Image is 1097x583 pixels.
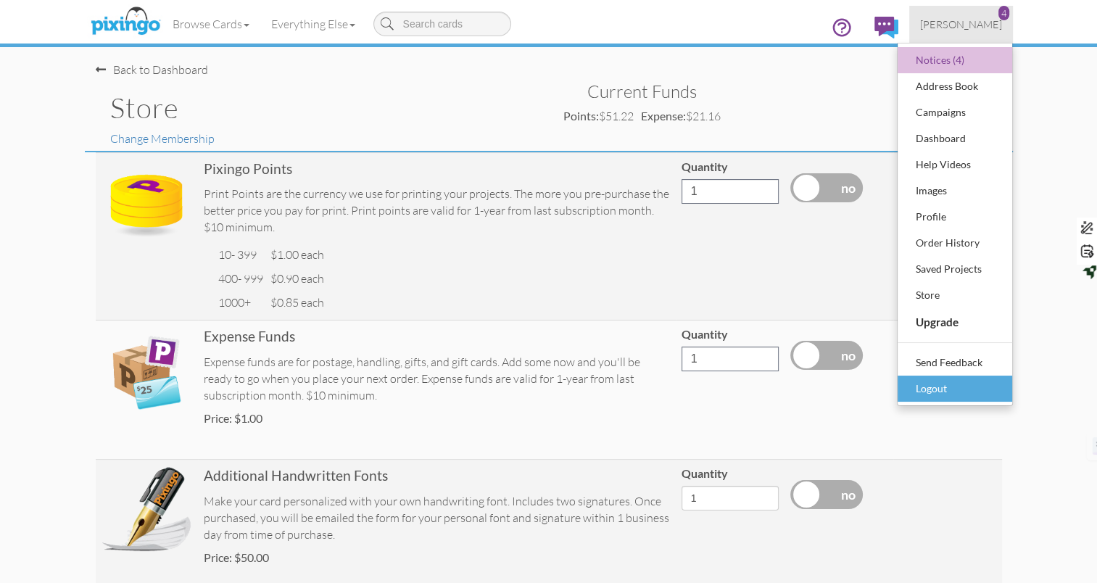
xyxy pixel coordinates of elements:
a: Dashboard [898,125,1012,152]
a: Browse Cards [162,6,260,42]
span: - 399 [231,247,257,262]
a: Change Membership [110,131,215,146]
a: Upgrade [898,308,1012,336]
a: Address Book [898,73,1012,99]
a: [PERSON_NAME] 4 [909,6,1013,43]
img: comments.svg [874,17,898,38]
div: Store [912,284,998,306]
div: Send Feedback [912,352,998,373]
strong: Price: $1.00 [204,411,262,425]
div: 4 [998,6,1009,20]
a: Notices (4) [898,47,1012,73]
h1: Store [110,93,538,123]
img: points-icon.png [102,159,192,249]
img: expense-icon.png [102,326,192,417]
span: - 999 [238,271,263,286]
div: Images [912,180,998,202]
input: Search cards [373,12,511,36]
div: Expense funds are for postage, handling, gifts, and gift cards. Add some now and you'll be ready ... [204,354,670,404]
a: Profile [898,204,1012,230]
div: Address Book [912,75,998,97]
a: Send Feedback [898,350,1012,376]
div: Order History [912,232,998,254]
td: 10 [215,243,267,267]
div: Back to Dashboard [96,62,208,78]
a: Logout [898,376,1012,402]
a: Order History [898,230,1012,256]
td: 1000 [215,291,267,315]
div: Make your card personalized with your own handwriting font. Includes two signatures. Once purchas... [204,493,670,543]
td: 400 [215,267,267,291]
strong: Expense: [641,109,686,123]
div: Saved Projects [912,258,998,280]
div: Notices (4) [912,49,998,71]
td: $21.16 [637,104,724,128]
div: Upgrade [912,310,998,334]
td: $0.85 each [267,291,328,315]
td: $0.90 each [267,267,328,291]
h3: Current Funds [567,82,717,101]
img: pixingo logo [87,4,164,40]
div: Print Points are the currency we use for printing your projects. The more you pre-purchase the be... [204,186,670,236]
a: Help Videos [898,152,1012,178]
a: Saved Projects [898,256,1012,282]
span: + [244,295,251,310]
a: Everything Else [260,6,366,42]
div: Profile [912,206,998,228]
label: Quantity [682,326,728,343]
label: Quantity [682,159,728,175]
div: Pixingo Points [204,159,670,178]
div: Campaigns [912,102,998,123]
a: Store [898,282,1012,308]
strong: Price: $50.00 [204,550,269,564]
div: Help Videos [912,154,998,175]
strong: Points: [563,109,599,123]
div: Additional Handwritten Fonts [204,466,670,485]
div: Logout [912,378,998,400]
nav-back: Dashboard [96,47,1002,78]
td: $1.00 each [267,243,328,267]
span: [PERSON_NAME] [920,18,1002,30]
td: $51.22 [560,104,637,128]
img: 20190710-225205-dfa457a8392e-original.png [102,466,192,556]
div: Dashboard [912,128,998,149]
label: Quantity [682,466,728,482]
div: Expense Funds [204,326,670,346]
a: Images [898,178,1012,204]
a: Campaigns [898,99,1012,125]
